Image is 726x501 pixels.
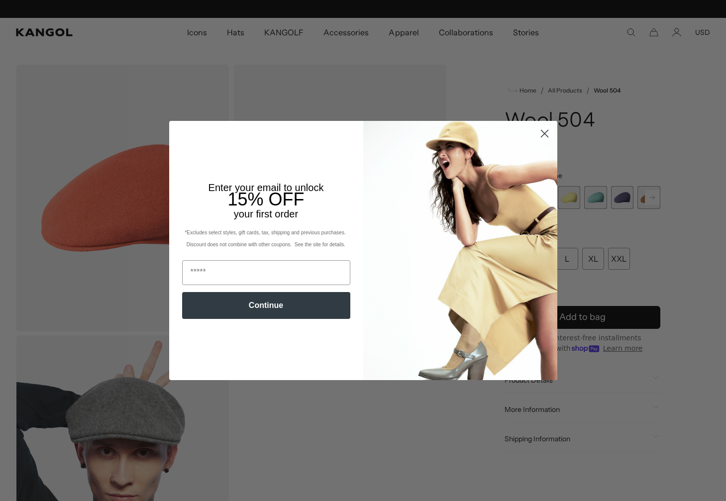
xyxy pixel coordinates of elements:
[363,121,557,380] img: 93be19ad-e773-4382-80b9-c9d740c9197f.jpeg
[234,208,298,219] span: your first order
[185,230,347,247] span: *Excludes select styles, gift cards, tax, shipping and previous purchases. Discount does not comb...
[208,182,324,193] span: Enter your email to unlock
[227,189,304,209] span: 15% OFF
[182,260,350,285] input: Email
[182,292,350,319] button: Continue
[536,125,553,142] button: Close dialog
